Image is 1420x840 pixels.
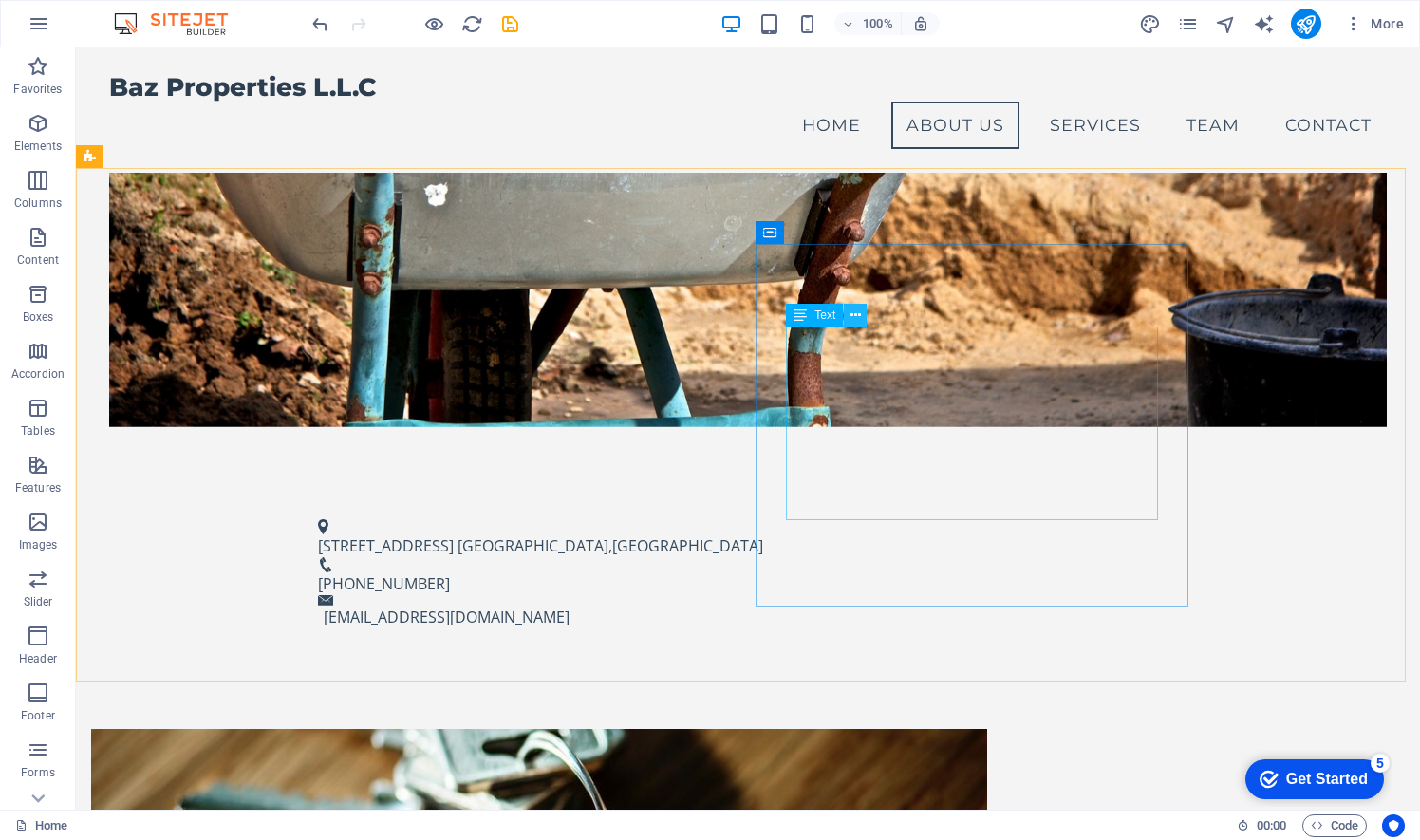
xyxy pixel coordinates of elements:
[23,309,54,325] p: Boxes
[21,423,55,439] p: Tables
[1139,12,1162,35] button: design
[912,15,929,32] i: On resize automatically adjust zoom level to fit chosen device.
[1311,814,1358,837] span: Code
[10,9,149,49] div: Get Started 5 items remaining, 0% complete
[536,488,687,509] span: [GEOGRAPHIC_DATA]
[242,526,374,547] span: [PHONE_NUMBER]
[498,12,521,35] button: save
[308,12,331,35] button: undo
[1215,13,1237,35] i: Navigator
[1237,814,1287,837] h6: Session time
[51,21,133,38] div: Get Started
[1177,12,1200,35] button: pages
[1215,12,1238,35] button: navigator
[1253,13,1275,35] i: AI Writer
[13,82,62,97] p: Favorites
[15,480,61,495] p: Features
[1270,818,1273,832] span: :
[1382,814,1405,837] button: Usercentrics
[19,537,58,552] p: Images
[834,12,902,35] button: 100%
[1344,14,1404,33] span: More
[21,765,55,780] p: Forms
[14,196,62,211] p: Columns
[1177,13,1199,35] i: Pages (Ctrl+Alt+S)
[460,12,483,35] button: reload
[1291,9,1321,39] button: publish
[15,814,67,837] a: Click to cancel selection. Double-click to open Pages
[422,12,445,35] button: Click here to leave preview mode and continue editing
[21,708,55,723] p: Footer
[1336,9,1411,39] button: More
[19,651,57,666] p: Header
[461,13,483,35] i: Reload page
[1253,12,1276,35] button: text_generator
[17,252,59,268] p: Content
[1139,13,1161,35] i: Design (Ctrl+Alt+Y)
[14,139,63,154] p: Elements
[1295,13,1317,35] i: Publish
[1302,814,1367,837] button: Code
[109,12,252,35] img: Editor Logo
[24,594,53,609] p: Slider
[814,309,835,321] span: Text
[136,4,155,23] div: 5
[499,13,521,35] i: Save (Ctrl+S)
[1257,814,1286,837] span: 00 00
[242,487,1086,510] p: ,
[248,559,494,580] a: [EMAIL_ADDRESS][DOMAIN_NAME]
[242,488,532,509] span: [STREET_ADDRESS] [GEOGRAPHIC_DATA]
[11,366,65,382] p: Accordion
[863,12,893,35] h6: 100%
[309,13,331,35] i: Undo: Change text (Ctrl+Z)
